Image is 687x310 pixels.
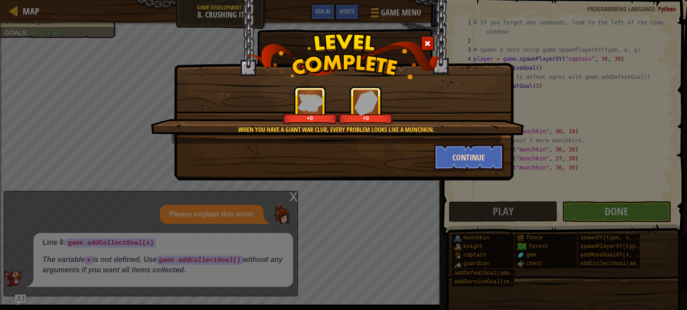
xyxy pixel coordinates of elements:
img: reward_icon_gems.png [355,90,378,115]
div: When you have a giant war club, every problem looks like a munchkin. [194,125,480,134]
div: +0 [340,115,391,121]
img: reward_icon_xp.png [298,94,323,111]
button: Continue [434,144,504,171]
img: level_complete.png [246,34,441,79]
div: +0 [284,115,336,121]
